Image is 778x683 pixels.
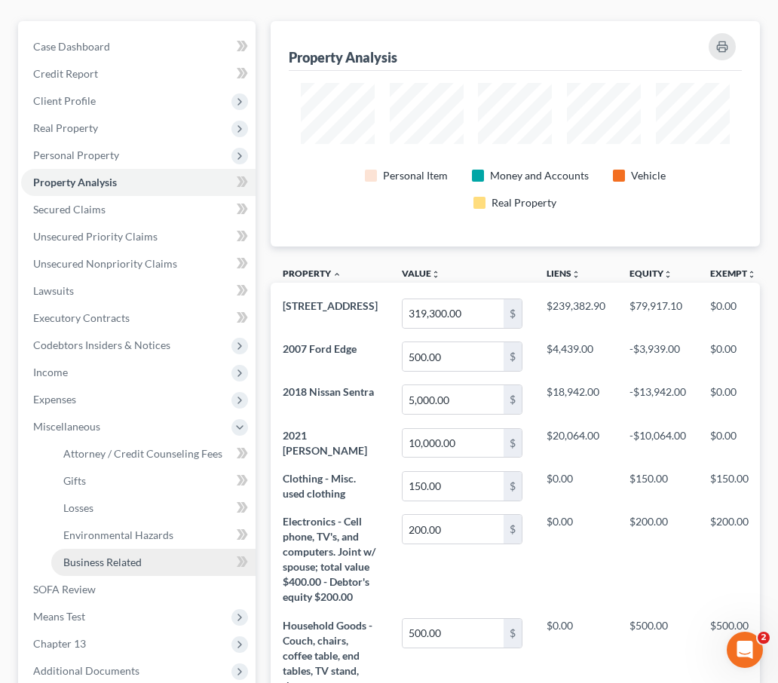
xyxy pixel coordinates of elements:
[21,576,256,603] a: SOFA Review
[33,610,85,623] span: Means Test
[283,429,367,457] span: 2021 [PERSON_NAME]
[21,60,256,87] a: Credit Report
[710,268,756,279] a: Exemptunfold_more
[63,556,142,568] span: Business Related
[534,378,617,421] td: $18,942.00
[663,270,672,279] i: unfold_more
[283,385,374,398] span: 2018 Nissan Sentra
[21,33,256,60] a: Case Dashboard
[534,508,617,611] td: $0.00
[21,196,256,223] a: Secured Claims
[33,366,68,378] span: Income
[758,632,770,644] span: 2
[504,515,522,544] div: $
[747,270,756,279] i: unfold_more
[33,637,86,650] span: Chapter 13
[698,292,769,335] td: $0.00
[383,168,448,183] div: Personal Item
[33,176,117,188] span: Property Analysis
[534,421,617,464] td: $20,064.00
[63,447,222,460] span: Attorney / Credit Counseling Fees
[33,583,96,596] span: SOFA Review
[403,385,504,414] input: 0.00
[21,305,256,332] a: Executory Contracts
[698,378,769,421] td: $0.00
[332,270,342,279] i: expand_less
[504,385,522,414] div: $
[571,270,580,279] i: unfold_more
[698,464,769,507] td: $150.00
[33,203,106,216] span: Secured Claims
[33,393,76,406] span: Expenses
[504,299,522,328] div: $
[403,472,504,501] input: 0.00
[547,268,580,279] a: Liensunfold_more
[698,335,769,378] td: $0.00
[617,335,698,378] td: -$3,939.00
[283,515,375,603] span: Electronics - Cell phone, TV's, and computers. Joint w/ spouse; total value $400.00 - Debtor's eq...
[51,549,256,576] a: Business Related
[283,299,378,312] span: [STREET_ADDRESS]
[21,277,256,305] a: Lawsuits
[617,292,698,335] td: $79,917.10
[51,440,256,467] a: Attorney / Credit Counseling Fees
[403,342,504,371] input: 0.00
[33,67,98,80] span: Credit Report
[617,378,698,421] td: -$13,942.00
[402,268,440,279] a: Valueunfold_more
[698,421,769,464] td: $0.00
[21,223,256,250] a: Unsecured Priority Claims
[289,48,397,66] div: Property Analysis
[629,268,672,279] a: Equityunfold_more
[33,40,110,53] span: Case Dashboard
[617,421,698,464] td: -$10,064.00
[431,270,440,279] i: unfold_more
[504,342,522,371] div: $
[283,342,357,355] span: 2007 Ford Edge
[504,472,522,501] div: $
[33,121,98,134] span: Real Property
[21,169,256,196] a: Property Analysis
[283,472,356,500] span: Clothing - Misc. used clothing
[33,338,170,351] span: Codebtors Insiders & Notices
[63,528,173,541] span: Environmental Hazards
[534,292,617,335] td: $239,382.90
[33,94,96,107] span: Client Profile
[534,464,617,507] td: $0.00
[403,299,504,328] input: 0.00
[33,149,119,161] span: Personal Property
[698,508,769,611] td: $200.00
[51,495,256,522] a: Losses
[33,257,177,270] span: Unsecured Nonpriority Claims
[33,420,100,433] span: Miscellaneous
[490,168,589,183] div: Money and Accounts
[33,311,130,324] span: Executory Contracts
[21,250,256,277] a: Unsecured Nonpriority Claims
[403,429,504,458] input: 0.00
[617,464,698,507] td: $150.00
[51,522,256,549] a: Environmental Hazards
[63,474,86,487] span: Gifts
[63,501,93,514] span: Losses
[617,508,698,611] td: $200.00
[492,195,556,210] div: Real Property
[283,268,342,279] a: Property expand_less
[504,619,522,648] div: $
[33,664,139,677] span: Additional Documents
[51,467,256,495] a: Gifts
[727,632,763,668] iframe: Intercom live chat
[504,429,522,458] div: $
[403,515,504,544] input: 0.00
[403,619,504,648] input: 0.00
[631,168,666,183] div: Vehicle
[33,284,74,297] span: Lawsuits
[33,230,158,243] span: Unsecured Priority Claims
[534,335,617,378] td: $4,439.00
